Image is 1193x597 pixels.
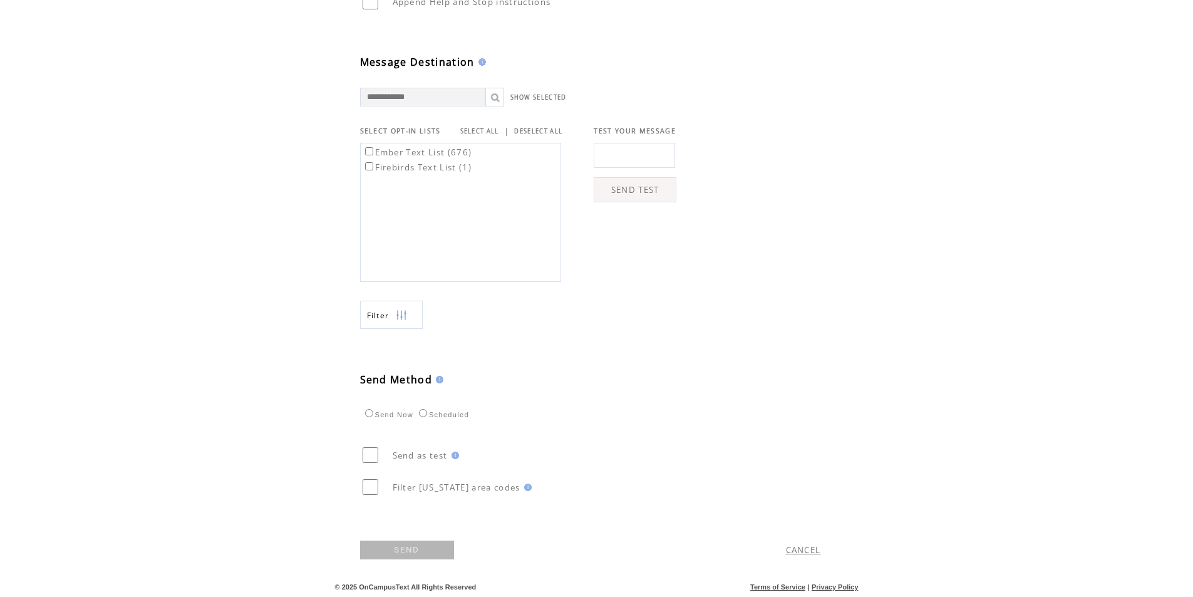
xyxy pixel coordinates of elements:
[365,409,373,417] input: Send Now
[362,411,413,418] label: Send Now
[360,55,475,69] span: Message Destination
[363,147,472,158] label: Ember Text List (676)
[363,162,472,173] label: Firebirds Text List (1)
[365,162,373,170] input: Firebirds Text List (1)
[365,147,373,155] input: Ember Text List (676)
[419,409,427,417] input: Scheduled
[475,58,486,66] img: help.gif
[504,125,509,137] span: |
[594,127,676,135] span: TEST YOUR MESSAGE
[393,482,520,493] span: Filter [US_STATE] area codes
[520,484,532,491] img: help.gif
[514,127,562,135] a: DESELECT ALL
[393,450,448,461] span: Send as test
[335,583,477,591] span: © 2025 OnCampusText All Rights Reserved
[360,373,433,387] span: Send Method
[812,583,859,591] a: Privacy Policy
[750,583,805,591] a: Terms of Service
[360,541,454,559] a: SEND
[448,452,459,459] img: help.gif
[786,544,821,556] a: CANCEL
[594,177,676,202] a: SEND TEST
[432,376,443,383] img: help.gif
[360,127,441,135] span: SELECT OPT-IN LISTS
[396,301,407,330] img: filters.png
[367,310,390,321] span: Show filters
[416,411,469,418] label: Scheduled
[460,127,499,135] a: SELECT ALL
[807,583,809,591] span: |
[510,93,567,101] a: SHOW SELECTED
[360,301,423,329] a: Filter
